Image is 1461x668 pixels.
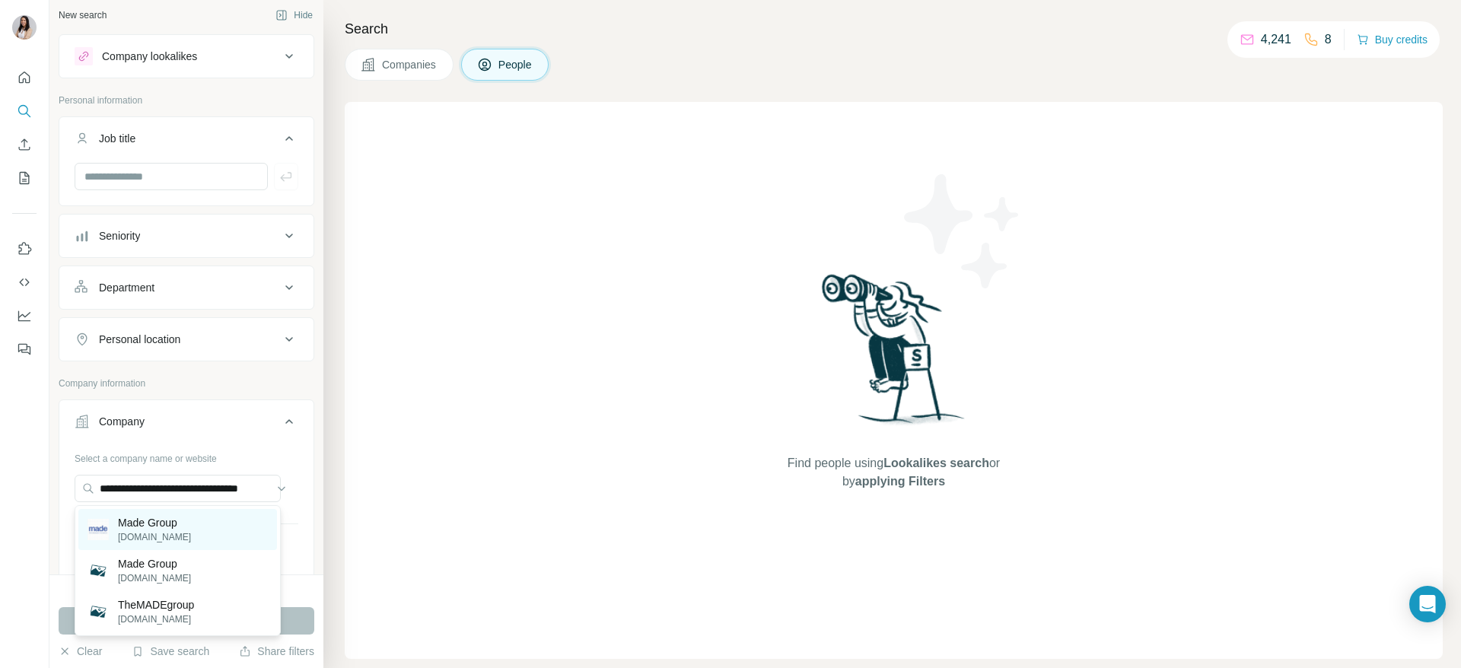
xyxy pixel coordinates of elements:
[12,97,37,125] button: Search
[118,612,194,626] p: [DOMAIN_NAME]
[382,57,438,72] span: Companies
[239,644,314,659] button: Share filters
[883,456,989,469] span: Lookalikes search
[59,321,314,358] button: Personal location
[132,644,209,659] button: Save search
[99,228,140,243] div: Seniority
[88,519,109,540] img: Made Group
[1261,30,1291,49] p: 4,241
[265,4,323,27] button: Hide
[88,601,109,622] img: TheMADEgroup
[12,336,37,363] button: Feedback
[59,38,314,75] button: Company lookalikes
[12,64,37,91] button: Quick start
[59,269,314,306] button: Department
[59,644,102,659] button: Clear
[118,515,191,530] p: Made Group
[59,120,314,163] button: Job title
[99,131,135,146] div: Job title
[12,269,37,296] button: Use Surfe API
[99,280,154,295] div: Department
[118,530,191,544] p: [DOMAIN_NAME]
[118,571,191,585] p: [DOMAIN_NAME]
[118,556,191,571] p: Made Group
[59,218,314,254] button: Seniority
[815,270,973,440] img: Surfe Illustration - Woman searching with binoculars
[59,377,314,390] p: Company information
[59,8,107,22] div: New search
[59,94,314,107] p: Personal information
[1409,586,1446,622] div: Open Intercom Messenger
[118,597,194,612] p: TheMADEgroup
[894,163,1031,300] img: Surfe Illustration - Stars
[75,446,298,466] div: Select a company name or website
[59,403,314,446] button: Company
[498,57,533,72] span: People
[1325,30,1332,49] p: 8
[99,332,180,347] div: Personal location
[12,164,37,192] button: My lists
[102,49,197,64] div: Company lookalikes
[12,131,37,158] button: Enrich CSV
[12,302,37,329] button: Dashboard
[855,475,945,488] span: applying Filters
[88,560,109,581] img: Made Group
[12,235,37,262] button: Use Surfe on LinkedIn
[345,18,1443,40] h4: Search
[1357,29,1428,50] button: Buy credits
[99,414,145,429] div: Company
[772,454,1015,491] span: Find people using or by
[12,15,37,40] img: Avatar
